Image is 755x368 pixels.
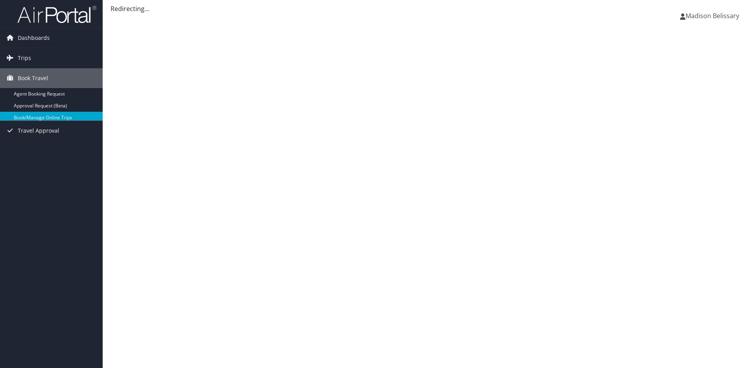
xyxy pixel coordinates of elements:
[18,68,48,88] span: Book Travel
[18,28,50,48] span: Dashboards
[111,4,747,13] div: Redirecting...
[18,121,59,141] span: Travel Approval
[686,11,739,20] span: Madison Belissary
[18,48,31,68] span: Trips
[17,5,96,24] img: airportal-logo.png
[680,4,747,28] a: Madison Belissary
